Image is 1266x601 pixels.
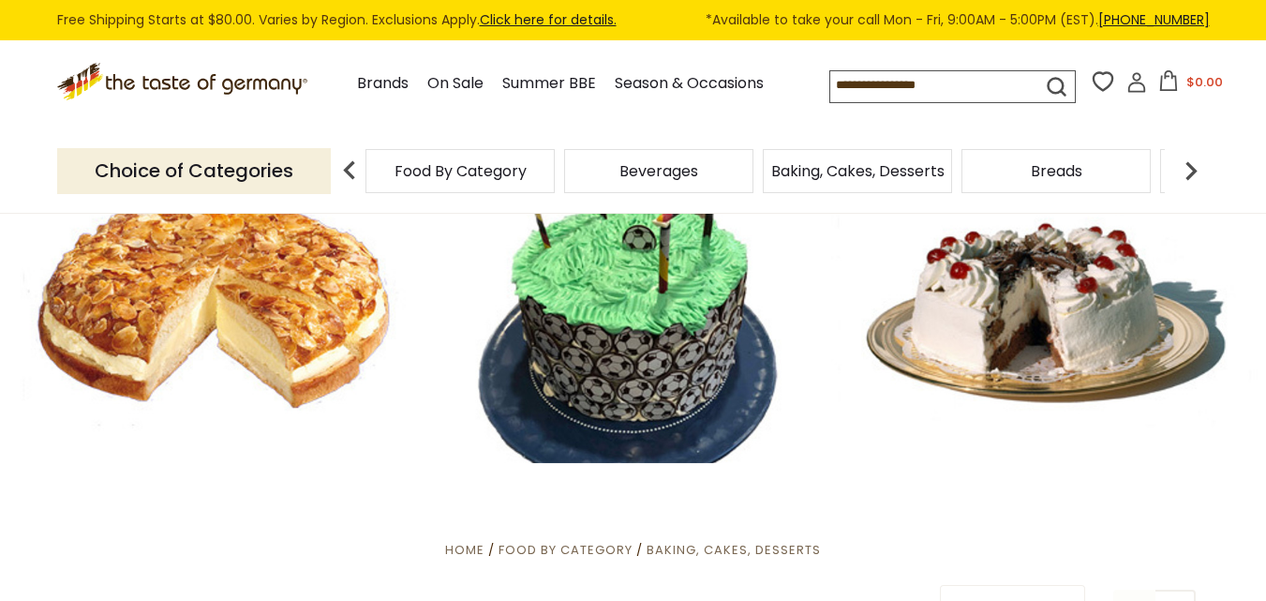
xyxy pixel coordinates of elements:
[615,71,764,97] a: Season & Occasions
[427,71,484,97] a: On Sale
[1172,152,1210,189] img: next arrow
[57,148,331,194] p: Choice of Categories
[1098,10,1210,29] a: [PHONE_NUMBER]
[502,71,596,97] a: Summer BBE
[1151,70,1230,98] button: $0.00
[499,541,633,559] a: Food By Category
[619,164,698,178] a: Beverages
[706,9,1210,31] span: *Available to take your call Mon - Fri, 9:00AM - 5:00PM (EST).
[647,541,821,559] a: Baking, Cakes, Desserts
[57,9,1210,31] div: Free Shipping Starts at $80.00. Varies by Region. Exclusions Apply.
[445,541,484,559] a: Home
[1031,164,1082,178] a: Breads
[357,71,409,97] a: Brands
[331,152,368,189] img: previous arrow
[395,164,527,178] a: Food By Category
[480,10,617,29] a: Click here for details.
[1186,73,1223,91] span: $0.00
[771,164,945,178] a: Baking, Cakes, Desserts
